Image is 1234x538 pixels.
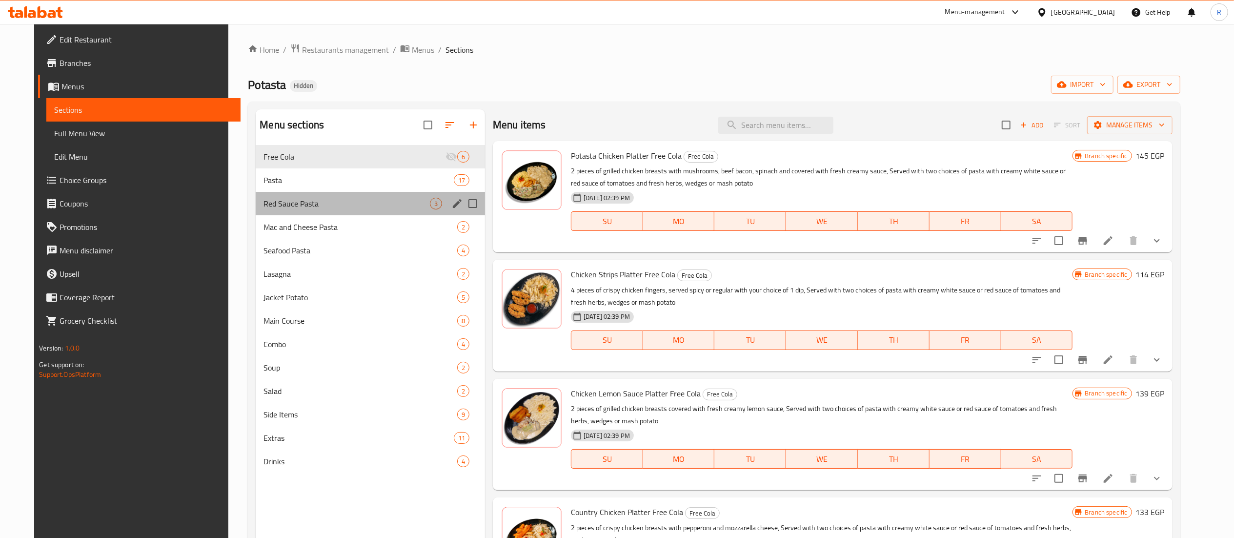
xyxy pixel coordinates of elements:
span: 2 [458,387,469,396]
div: Salad2 [256,379,485,403]
span: Salad [263,385,457,397]
a: Promotions [38,215,240,239]
nav: breadcrumb [248,43,1180,56]
button: show more [1145,467,1169,490]
p: 2 pieces of grilled chicken breasts covered with fresh creamy lemon sauce, Served with two choice... [571,403,1072,427]
button: WE [786,449,858,469]
p: 4 pieces of crispy chicken fingers, served spicy or regular with your choice of 1 dip, Served wit... [571,284,1072,309]
a: Edit Restaurant [38,28,240,51]
button: export [1117,76,1180,94]
span: Lasagna [263,268,457,280]
div: items [457,291,469,303]
div: items [454,174,469,186]
a: Edit menu item [1102,354,1114,366]
span: 4 [458,340,469,349]
button: FR [930,331,1001,350]
h2: Menu sections [260,118,324,132]
span: 8 [458,316,469,326]
a: Home [248,44,279,56]
span: TU [718,214,782,228]
span: FR [933,214,997,228]
button: TH [858,211,930,231]
div: Hidden [290,80,317,92]
span: Country Chicken Platter Free Cola [571,505,683,519]
span: Free Cola [684,151,718,162]
div: Menu-management [945,6,1005,18]
button: Branch-specific-item [1071,229,1094,252]
a: Menu disclaimer [38,239,240,262]
span: Menus [61,81,232,92]
span: TH [862,214,926,228]
span: Free Cola [263,151,445,163]
button: SA [1001,449,1073,469]
button: MO [643,449,715,469]
div: items [430,198,442,209]
span: Hidden [290,82,317,90]
div: Combo4 [256,332,485,356]
div: Red Sauce Pasta3edit [256,192,485,215]
a: Support.OpsPlatform [39,368,101,381]
span: TH [862,452,926,466]
button: sort-choices [1025,229,1049,252]
div: Free Cola [703,389,737,400]
span: TH [862,333,926,347]
div: Extras11 [256,426,485,450]
span: 3 [430,199,442,208]
span: FR [933,333,997,347]
span: Add item [1016,118,1048,133]
div: items [457,338,469,350]
a: Coupons [38,192,240,215]
a: Coverage Report [38,286,240,309]
div: Drinks4 [256,450,485,473]
button: TH [858,331,930,350]
span: Free Cola [686,508,719,519]
span: Select all sections [418,115,438,135]
div: Side Items9 [256,403,485,426]
span: Combo [263,338,457,350]
nav: Menu sections [256,141,485,477]
div: items [454,432,469,444]
h6: 139 EGP [1136,387,1165,400]
span: Jacket Potato [263,291,457,303]
div: Lasagna2 [256,262,485,286]
span: Main Course [263,315,457,327]
button: SU [571,211,643,231]
span: FR [933,452,997,466]
button: TU [714,211,786,231]
div: Soup2 [256,356,485,379]
span: R [1217,7,1221,18]
button: FR [930,211,1001,231]
img: Chicken Strips Platter Free Cola [501,268,563,330]
button: sort-choices [1025,348,1049,372]
button: TU [714,449,786,469]
div: [GEOGRAPHIC_DATA] [1051,7,1115,18]
span: Select to update [1049,350,1069,370]
span: SA [1005,452,1069,466]
span: Select to update [1049,230,1069,251]
span: Pasta [263,174,453,186]
span: 6 [458,152,469,162]
span: import [1059,79,1106,91]
button: delete [1122,467,1145,490]
button: WE [786,211,858,231]
span: Choice Groups [60,174,232,186]
a: Restaurants management [290,43,389,56]
button: Branch-specific-item [1071,348,1094,372]
span: Branch specific [1081,270,1131,279]
button: SU [571,449,643,469]
span: MO [647,452,711,466]
svg: Show Choices [1151,473,1163,484]
span: Full Menu View [54,127,232,139]
button: Branch-specific-item [1071,467,1094,490]
span: 5 [458,293,469,302]
button: show more [1145,348,1169,372]
span: Mac and Cheese Pasta [263,221,457,233]
a: Edit menu item [1102,235,1114,247]
img: Chicken Lemon Sauce Platter Free Cola [501,387,563,449]
div: Drinks [263,455,457,467]
span: TU [718,452,782,466]
span: Get support on: [39,358,84,371]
